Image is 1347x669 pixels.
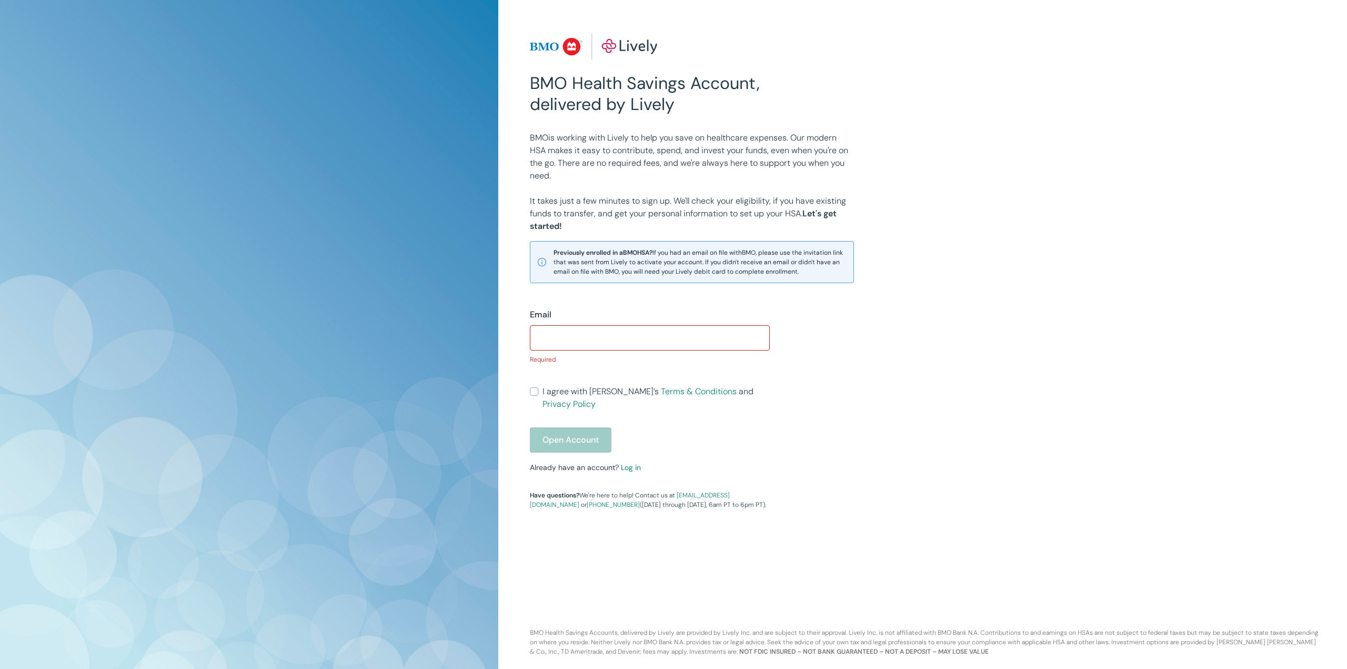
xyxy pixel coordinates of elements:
strong: Have questions? [530,491,579,500]
p: Required [530,355,770,364]
b: NOT FDIC INSURED – NOT BANK GUARANTEED – NOT A DEPOSIT – MAY LOSE VALUE [739,647,989,656]
small: Already have an account? [530,463,641,472]
p: BMO is working with Lively to help you save on healthcare expenses. Our modern HSA makes it easy ... [530,132,854,182]
a: Terms & Conditions [661,386,737,397]
img: Lively [530,34,657,60]
p: It takes just a few minutes to sign up. We'll check your eligibility, if you have existing funds ... [530,195,854,233]
p: We're here to help! Contact us at or ([DATE] through [DATE], 6am PT to 6pm PT). [530,491,770,510]
p: BMO Health Savings Accounts, delivered by Lively are provided by Lively Inc. and are subject to t... [524,603,1322,656]
span: I agree with [PERSON_NAME]’s and [542,385,770,411]
a: Privacy Policy [542,398,596,410]
span: If you had an email on file with BMO , please use the invitation link that was sent from Lively t... [554,248,847,276]
label: Email [530,308,551,321]
a: [PHONE_NUMBER] [587,501,640,509]
strong: Previously enrolled in a BMO HSA? [554,248,652,257]
a: Log in [621,463,641,472]
h2: BMO Health Savings Account, delivered by Lively [530,73,770,115]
